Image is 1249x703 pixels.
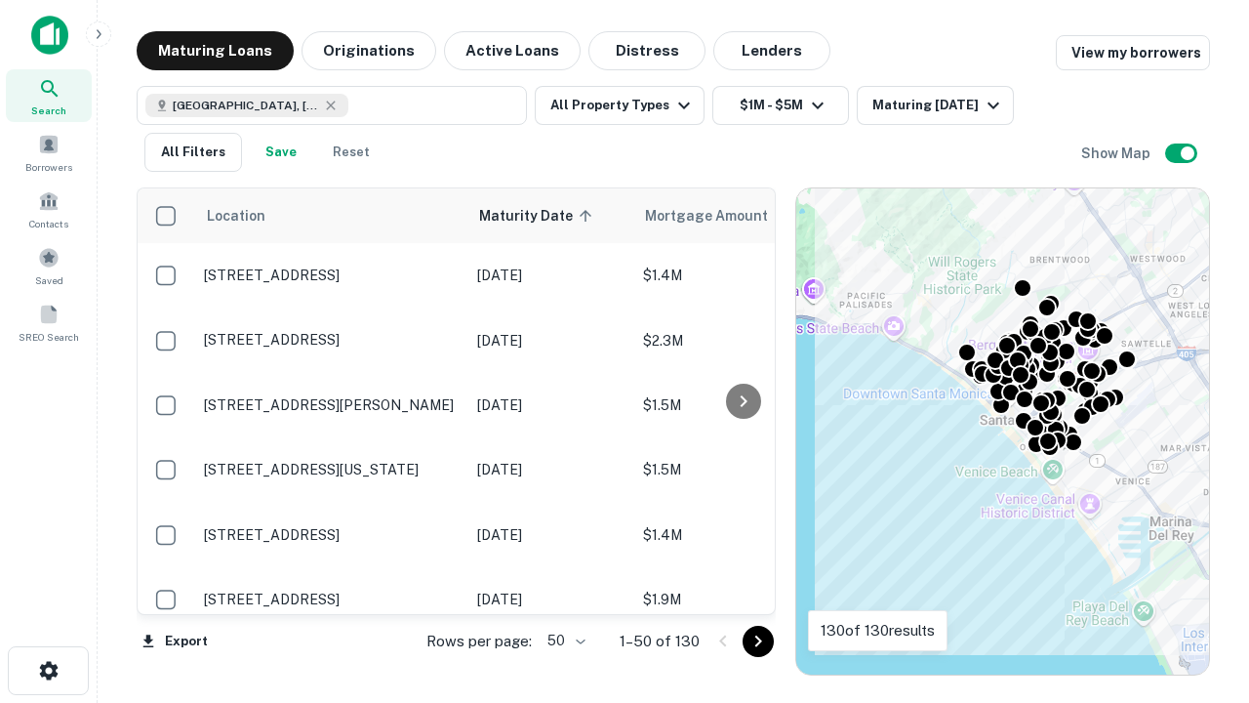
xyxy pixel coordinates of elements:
div: Maturing [DATE] [872,94,1005,117]
span: Contacts [29,216,68,231]
p: $2.3M [643,330,838,351]
p: $1.5M [643,394,838,416]
button: Go to next page [743,626,774,657]
a: Contacts [6,183,92,235]
a: Search [6,69,92,122]
span: SREO Search [19,329,79,345]
p: $1.4M [643,265,838,286]
span: Borrowers [25,159,72,175]
button: [GEOGRAPHIC_DATA], [GEOGRAPHIC_DATA], [GEOGRAPHIC_DATA] [137,86,527,125]
button: Export [137,627,213,656]
p: [STREET_ADDRESS] [204,526,458,544]
p: Rows per page: [426,630,532,653]
p: [DATE] [477,459,624,480]
th: Mortgage Amount [633,188,848,243]
span: Location [206,204,265,227]
th: Location [194,188,467,243]
p: $1.4M [643,524,838,546]
p: $1.5M [643,459,838,480]
th: Maturity Date [467,188,633,243]
p: $1.9M [643,589,838,610]
h6: Show Map [1081,143,1153,164]
p: [DATE] [477,330,624,351]
p: 130 of 130 results [821,619,935,642]
button: Maturing [DATE] [857,86,1014,125]
span: Maturity Date [479,204,598,227]
p: 1–50 of 130 [620,630,700,653]
button: All Property Types [535,86,705,125]
button: Lenders [713,31,830,70]
span: Saved [35,272,63,288]
p: [STREET_ADDRESS] [204,591,458,608]
p: [DATE] [477,589,624,610]
a: Saved [6,239,92,292]
div: 0 0 [796,188,1209,675]
a: Borrowers [6,126,92,179]
p: [DATE] [477,394,624,416]
button: Originations [302,31,436,70]
div: 50 [540,627,588,655]
button: Maturing Loans [137,31,294,70]
p: [STREET_ADDRESS][US_STATE] [204,461,458,478]
p: [STREET_ADDRESS] [204,331,458,349]
p: [DATE] [477,265,624,286]
button: Active Loans [444,31,581,70]
button: All Filters [144,133,242,172]
p: [DATE] [477,524,624,546]
button: $1M - $5M [712,86,849,125]
span: Mortgage Amount [645,204,793,227]
iframe: Chat Widget [1151,547,1249,641]
button: Distress [588,31,705,70]
p: [STREET_ADDRESS] [204,267,458,284]
a: SREO Search [6,296,92,349]
button: Reset [320,133,383,172]
button: Save your search to get updates of matches that match your search criteria. [250,133,312,172]
span: [GEOGRAPHIC_DATA], [GEOGRAPHIC_DATA], [GEOGRAPHIC_DATA] [173,97,319,114]
p: [STREET_ADDRESS][PERSON_NAME] [204,396,458,414]
img: capitalize-icon.png [31,16,68,55]
span: Search [31,103,66,118]
a: View my borrowers [1056,35,1210,70]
